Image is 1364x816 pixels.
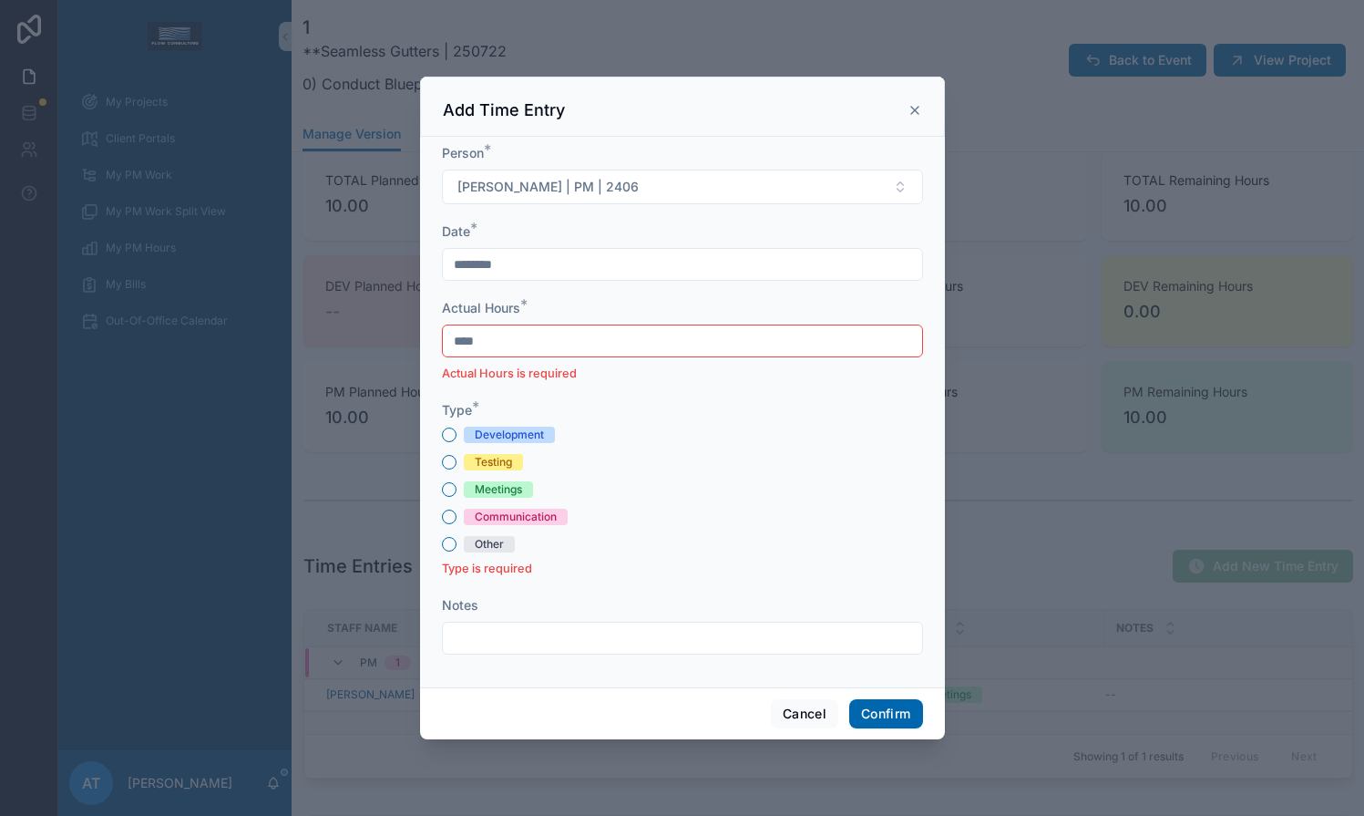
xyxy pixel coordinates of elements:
[442,170,923,204] button: Select Button
[475,427,544,443] div: Development
[475,481,522,498] div: Meetings
[475,509,557,525] div: Communication
[849,699,922,728] button: Confirm
[442,597,478,613] span: Notes
[475,454,512,470] div: Testing
[442,365,923,383] p: Actual Hours is required
[443,99,565,121] h3: Add Time Entry
[475,536,504,553] div: Other
[442,223,470,239] span: Date
[457,178,639,196] span: [PERSON_NAME] | PM | 2406
[442,300,520,315] span: Actual Hours
[771,699,838,728] button: Cancel
[442,560,923,578] p: Type is required
[442,145,484,160] span: Person
[442,402,472,418] span: Type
